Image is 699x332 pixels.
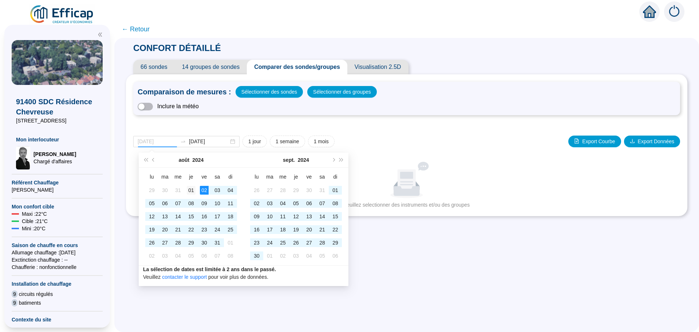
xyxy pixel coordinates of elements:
[292,199,300,208] div: 05
[248,138,261,145] span: 1 jour
[289,184,303,197] td: 2024-08-29
[337,153,345,167] button: Année prochaine (Ctrl + droite)
[147,251,156,260] div: 02
[213,186,222,195] div: 03
[22,218,48,225] span: Cible : 21 °C
[171,210,185,223] td: 2024-08-14
[98,32,103,37] span: double-left
[226,225,235,234] div: 25
[145,184,158,197] td: 2024-07-29
[33,151,76,158] span: [PERSON_NAME]
[138,87,231,97] span: Comparaison de mesures :
[263,171,276,184] th: ma
[305,251,313,260] div: 04
[305,199,313,208] div: 06
[329,223,342,236] td: 2024-09-22
[185,223,198,236] td: 2024-08-22
[185,236,198,249] td: 2024-08-29
[213,199,222,208] div: 10
[200,199,209,208] div: 09
[157,102,199,111] span: Inclure la météo
[171,223,185,236] td: 2024-08-21
[174,238,182,247] div: 28
[276,223,289,236] td: 2024-09-18
[331,212,340,221] div: 15
[331,199,340,208] div: 08
[224,236,237,249] td: 2024-09-01
[175,60,247,74] span: 14 groupes de sondes
[211,171,224,184] th: sa
[145,197,158,210] td: 2024-08-05
[12,249,103,256] span: Allumage chauffage : [DATE]
[331,225,340,234] div: 22
[265,186,274,195] div: 27
[582,138,615,145] span: Export Courbe
[226,212,235,221] div: 18
[283,153,295,167] button: Choisissez un mois
[187,199,196,208] div: 08
[329,184,342,197] td: 2024-09-01
[174,212,182,221] div: 14
[187,251,196,260] div: 05
[292,186,300,195] div: 29
[316,249,329,262] td: 2024-10-05
[318,238,327,247] div: 28
[574,138,579,144] span: file-image
[22,210,47,218] span: Maxi : 22 °C
[198,184,211,197] td: 2024-08-02
[200,238,209,247] div: 30
[12,263,103,271] span: Chaufferie : non fonctionnelle
[174,186,182,195] div: 31
[12,280,103,288] span: Installation de chauffage
[145,171,158,184] th: lu
[133,60,175,74] span: 66 sondes
[211,249,224,262] td: 2024-09-07
[303,184,316,197] td: 2024-08-30
[12,316,103,323] span: Contexte du site
[568,136,621,147] button: Export Courbe
[12,203,103,210] span: Mon confort cible
[276,184,289,197] td: 2024-08-28
[126,43,228,53] span: CONFORT DÉTAILLÉ
[211,210,224,223] td: 2024-08-17
[198,197,211,210] td: 2024-08-09
[242,136,267,147] button: 1 jour
[318,225,327,234] div: 21
[19,299,41,306] span: batiments
[289,249,303,262] td: 2024-10-03
[158,184,171,197] td: 2024-07-30
[185,171,198,184] th: je
[318,199,327,208] div: 07
[162,274,207,280] a: contacter le support
[331,238,340,247] div: 29
[147,212,156,221] div: 12
[147,186,156,195] div: 29
[211,236,224,249] td: 2024-08-31
[252,238,261,247] div: 23
[347,60,408,74] span: Visualisation 2.5D
[250,249,263,262] td: 2024-09-30
[185,184,198,197] td: 2024-08-01
[200,225,209,234] div: 23
[289,171,303,184] th: je
[171,236,185,249] td: 2024-08-28
[279,225,287,234] div: 18
[252,251,261,260] div: 30
[12,242,103,249] span: Saison de chauffe en cours
[185,249,198,262] td: 2024-09-05
[265,238,274,247] div: 24
[252,212,261,221] div: 09
[263,197,276,210] td: 2024-09-03
[158,223,171,236] td: 2024-08-20
[276,197,289,210] td: 2024-09-04
[161,186,169,195] div: 30
[12,256,103,263] span: Exctinction chauffage : --
[305,238,313,247] div: 27
[329,236,342,249] td: 2024-09-29
[150,153,158,167] button: Mois précédent (PageUp)
[316,210,329,223] td: 2024-09-14
[314,138,329,145] span: 1 mois
[289,210,303,223] td: 2024-09-12
[198,223,211,236] td: 2024-08-23
[161,251,169,260] div: 03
